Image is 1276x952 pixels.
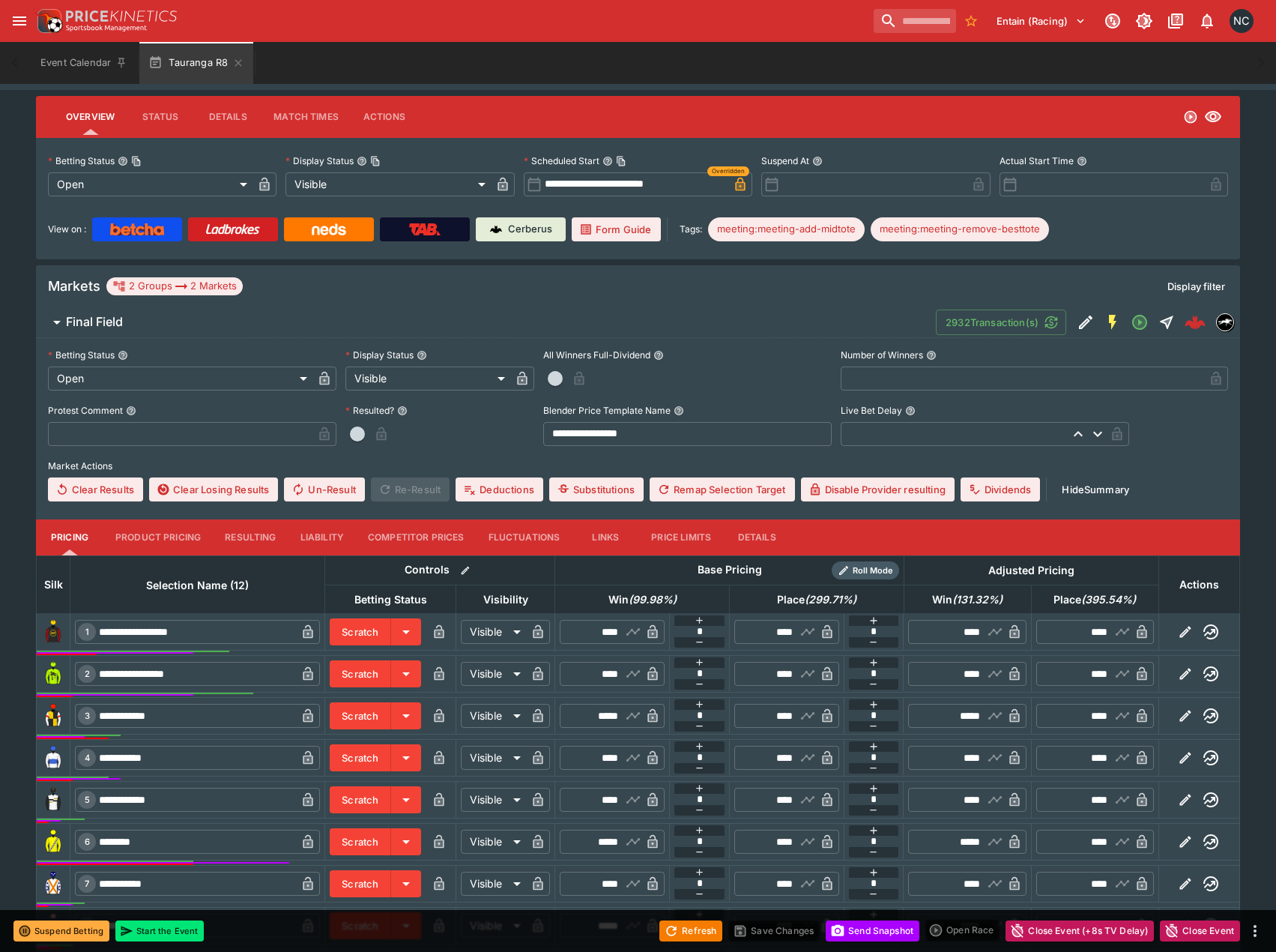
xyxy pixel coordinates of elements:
a: Form Guide [572,217,661,241]
button: Start the Event [115,921,204,942]
h6: Final Field [66,314,123,330]
button: Connected to PK [1099,7,1126,34]
div: Visible [345,367,510,391]
p: Actual Start Time [1000,154,1074,167]
button: Fluctuations [477,519,572,555]
span: 4 [82,753,93,763]
p: Blender Price Template Name [543,404,671,417]
button: Live Bet Delay [905,406,916,416]
p: Betting Status [48,154,115,167]
button: Scratch [330,660,391,687]
p: Cerberus [508,222,552,237]
button: Close Event (+8s TV Delay) [1006,921,1154,942]
img: runner 2 [41,662,65,686]
em: ( 131.32 %) [952,591,1003,609]
th: Actions [1158,555,1239,613]
button: Straight [1153,309,1180,336]
button: Protest Comment [126,406,136,416]
button: Resulted? [397,406,408,416]
img: runner 4 [41,746,65,770]
p: Scheduled Start [524,154,599,167]
p: Protest Comment [48,404,123,417]
svg: Open [1131,313,1149,331]
img: runner 1 [41,620,65,644]
em: ( 395.54 %) [1081,591,1136,609]
button: No Bookmarks [959,9,983,33]
button: Un-Result [284,477,364,501]
button: Scratch [330,828,391,855]
div: Visible [461,788,526,812]
p: Display Status [285,154,354,167]
button: Scratch [330,702,391,729]
button: more [1246,922,1264,940]
a: e3edc5a6-7680-4088-9c07-5e845bb25a76 [1180,307,1210,337]
img: nztr [1217,314,1233,331]
button: Scheduled StartCopy To Clipboard [602,156,613,166]
span: Overridden [712,166,745,176]
img: Sportsbook Management [66,25,147,31]
button: Scratch [330,870,391,897]
button: Close Event [1160,921,1240,942]
a: Cerberus [476,217,566,241]
div: Visible [461,746,526,770]
button: Actions [351,99,418,135]
p: Resulted? [345,404,394,417]
button: Copy To Clipboard [131,156,142,166]
span: Betting Status [338,591,444,609]
button: Bulk edit [456,561,475,580]
img: logo-cerberus--red.svg [1185,312,1206,333]
button: open drawer [6,7,33,34]
th: Controls [325,555,555,585]
span: meeting:meeting-add-midtote [708,222,865,237]
button: Links [572,519,639,555]
button: Scratch [330,744,391,771]
img: Cerberus [490,223,502,235]
button: Open [1126,309,1153,336]
span: 7 [82,879,92,889]
button: Display filter [1158,274,1234,298]
div: Visible [461,830,526,854]
button: 2932Transaction(s) [936,310,1066,335]
button: Copy To Clipboard [370,156,381,166]
span: Place(299.71%) [761,591,873,609]
p: Live Bet Delay [841,404,902,417]
button: Liability [288,519,356,555]
div: Nick Conway [1230,9,1254,33]
img: runner 6 [41,830,65,854]
h5: Markets [48,277,100,295]
button: Send Snapshot [826,921,919,942]
span: Win(131.32%) [916,591,1019,609]
div: Betting Target: cerberus [871,217,1049,241]
span: meeting:meeting-remove-besttote [871,222,1049,237]
em: ( 99.98 %) [629,591,677,609]
button: Suspend At [812,156,823,166]
div: Open [48,367,312,391]
div: Visible [461,872,526,896]
p: Number of Winners [841,349,923,361]
div: Base Pricing [692,561,768,579]
button: Final Field [36,307,936,337]
div: Visible [461,620,526,644]
span: Visibility [467,591,545,609]
img: runner 3 [41,704,65,728]
button: Blender Price Template Name [674,406,684,416]
img: runner 5 [41,788,65,812]
button: Pricing [36,519,103,555]
p: Suspend At [761,154,809,167]
img: TabNZ [409,223,441,235]
span: 6 [82,837,93,847]
button: Scratch [330,618,391,645]
button: Event Calendar [31,42,136,84]
p: Betting Status [48,349,115,361]
button: Betting Status [118,350,128,361]
div: Visible [285,172,490,196]
button: Status [127,99,194,135]
div: Betting Target: cerberus [708,217,865,241]
button: All Winners Full-Dividend [653,350,664,361]
button: Toggle light/dark mode [1131,7,1158,34]
button: Edit Detail [1072,309,1099,336]
button: Documentation [1162,7,1189,34]
span: 3 [82,711,93,721]
button: Actual Start Time [1077,156,1087,166]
